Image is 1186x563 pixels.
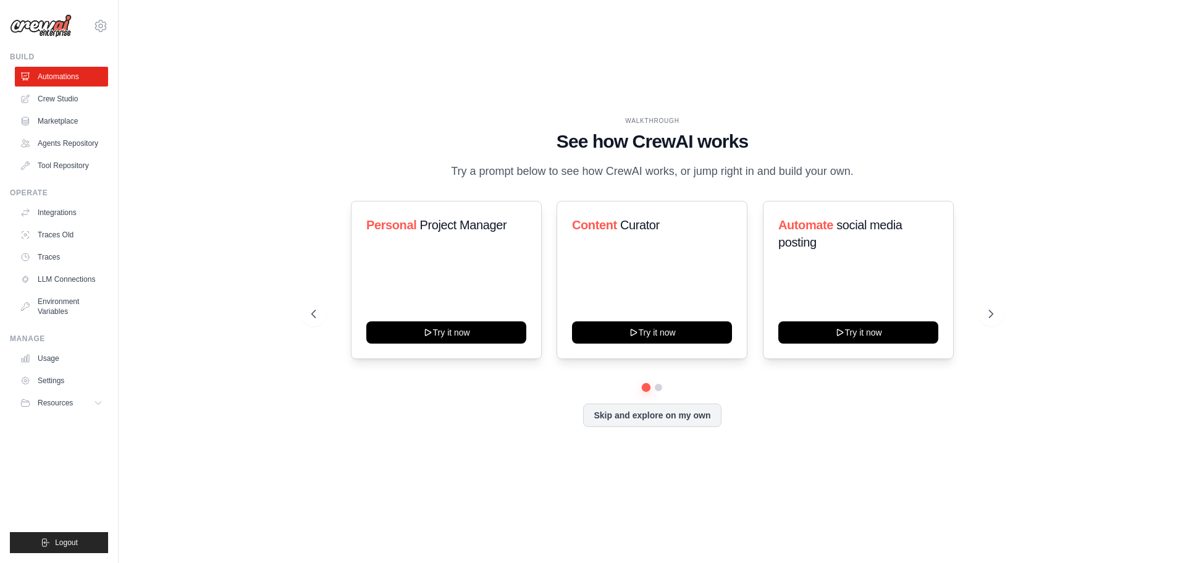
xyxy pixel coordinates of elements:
[778,321,938,344] button: Try it now
[15,292,108,321] a: Environment Variables
[311,116,993,125] div: WALKTHROUGH
[572,321,732,344] button: Try it now
[55,538,78,548] span: Logout
[583,404,721,427] button: Skip and explore on my own
[10,14,72,38] img: Logo
[38,398,73,408] span: Resources
[445,163,860,180] p: Try a prompt below to see how CrewAI works, or jump right in and build your own.
[15,371,108,391] a: Settings
[15,225,108,245] a: Traces Old
[15,349,108,368] a: Usage
[572,218,617,232] span: Content
[15,89,108,109] a: Crew Studio
[366,321,526,344] button: Try it now
[366,218,416,232] span: Personal
[15,133,108,153] a: Agents Repository
[15,111,108,131] a: Marketplace
[778,218,833,232] span: Automate
[10,334,108,344] div: Manage
[311,130,993,153] h1: See how CrewAI works
[15,67,108,87] a: Automations
[10,52,108,62] div: Build
[10,188,108,198] div: Operate
[15,247,108,267] a: Traces
[15,156,108,176] a: Tool Repository
[15,203,108,222] a: Integrations
[10,532,108,553] button: Logout
[620,218,660,232] span: Curator
[419,218,507,232] span: Project Manager
[778,218,902,249] span: social media posting
[15,269,108,289] a: LLM Connections
[15,393,108,413] button: Resources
